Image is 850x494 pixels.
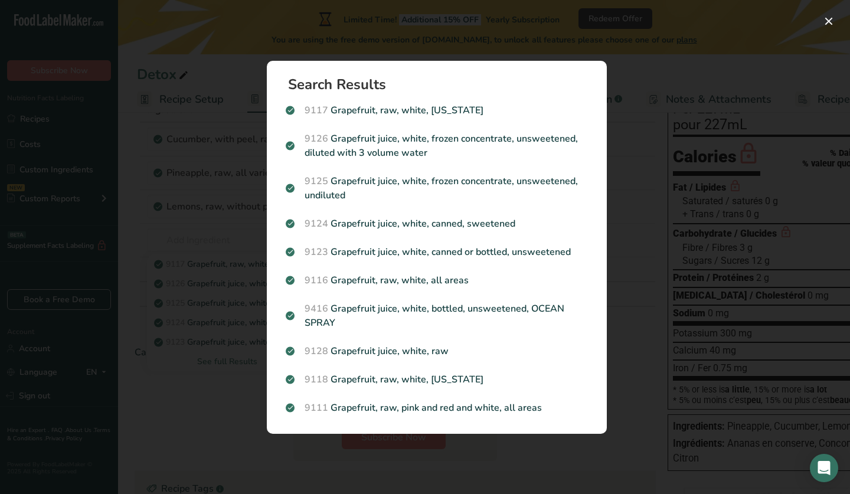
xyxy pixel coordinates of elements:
[305,345,328,358] span: 9128
[305,302,328,315] span: 9416
[305,104,328,117] span: 9117
[305,217,328,230] span: 9124
[286,245,588,259] p: Grapefruit juice, white, canned or bottled, unsweetened
[286,401,588,415] p: Grapefruit, raw, pink and red and white, all areas
[286,132,588,160] p: Grapefruit juice, white, frozen concentrate, unsweetened, diluted with 3 volume water
[288,77,595,91] h1: Search Results
[286,217,588,231] p: Grapefruit juice, white, canned, sweetened
[286,344,588,358] p: Grapefruit juice, white, raw
[286,302,588,330] p: Grapefruit juice, white, bottled, unsweetened, OCEAN SPRAY
[305,274,328,287] span: 9116
[305,246,328,259] span: 9123
[305,373,328,386] span: 9118
[286,174,588,202] p: Grapefruit juice, white, frozen concentrate, unsweetened, undiluted
[305,132,328,145] span: 9126
[286,372,588,387] p: Grapefruit, raw, white, [US_STATE]
[286,103,588,117] p: Grapefruit, raw, white, [US_STATE]
[810,454,838,482] div: Open Intercom Messenger
[305,175,328,188] span: 9125
[305,401,328,414] span: 9111
[286,273,588,287] p: Grapefruit, raw, white, all areas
